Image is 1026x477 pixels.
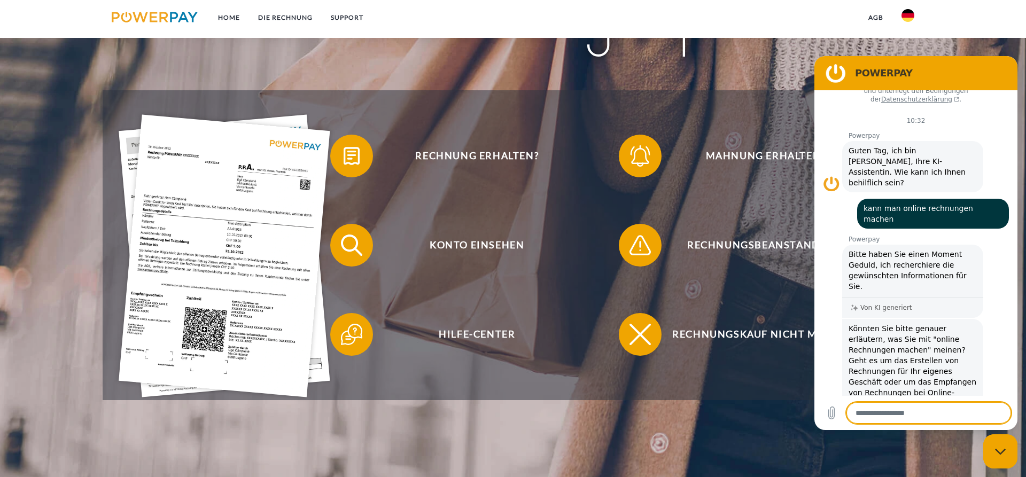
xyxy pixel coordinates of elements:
[627,143,654,169] img: qb_bell.svg
[635,224,897,267] span: Rechnungsbeanstandung
[330,313,608,356] button: Hilfe-Center
[112,12,198,22] img: logo-powerpay.svg
[619,224,897,267] button: Rechnungsbeanstandung
[619,313,897,356] button: Rechnungskauf nicht möglich
[338,143,365,169] img: qb_bill.svg
[983,434,1017,468] iframe: Schaltfläche zum Öffnen des Messaging-Fensters; Konversation läuft
[859,8,892,27] a: agb
[814,56,1017,430] iframe: Messaging-Fenster
[901,9,914,22] img: de
[346,313,608,356] span: Hilfe-Center
[627,232,654,259] img: qb_warning.svg
[627,321,654,348] img: qb_close.svg
[619,135,897,177] button: Mahnung erhalten?
[346,224,608,267] span: Konto einsehen
[330,224,608,267] button: Konto einsehen
[209,8,249,27] a: Home
[119,115,330,397] img: single_invoice_powerpay_de.jpg
[346,135,608,177] span: Rechnung erhalten?
[322,8,372,27] a: SUPPORT
[338,232,365,259] img: qb_search.svg
[635,313,897,356] span: Rechnungskauf nicht möglich
[635,135,897,177] span: Mahnung erhalten?
[330,135,608,177] button: Rechnung erhalten?
[249,8,322,27] a: DIE RECHNUNG
[338,321,365,348] img: qb_help.svg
